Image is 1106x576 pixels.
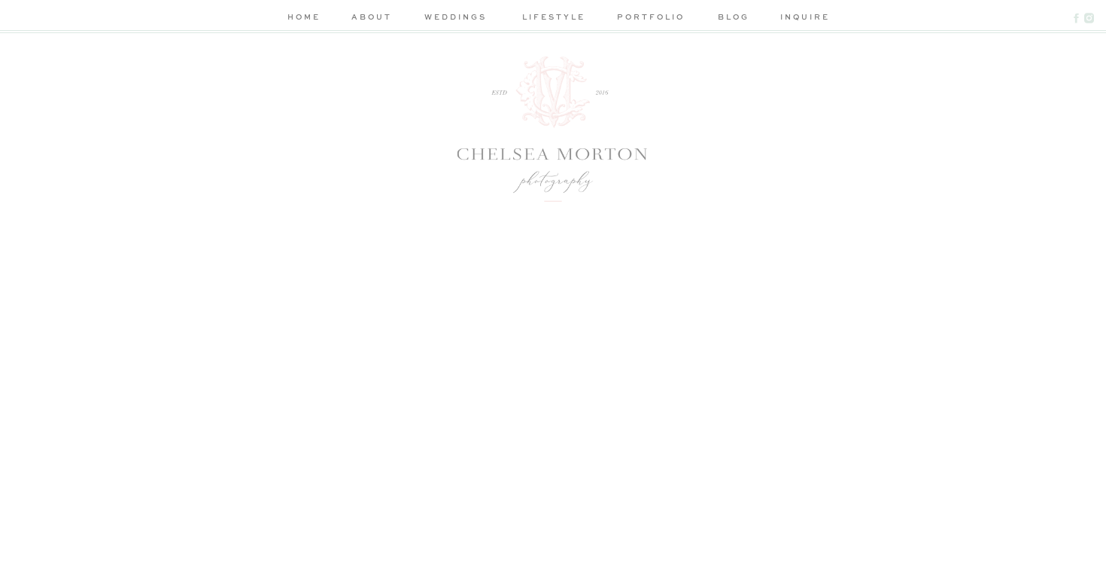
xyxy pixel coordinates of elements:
[349,11,394,26] a: about
[420,11,491,26] a: weddings
[780,11,823,26] a: inquire
[712,11,755,26] a: blog
[284,11,324,26] a: home
[518,11,589,26] a: lifestyle
[615,11,686,26] a: portfolio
